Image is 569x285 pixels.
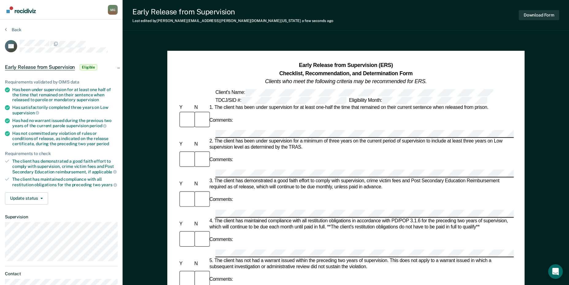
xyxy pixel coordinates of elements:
[82,206,103,210] span: Messages
[6,72,116,89] div: Send us a message
[132,7,333,16] div: Early Release from Supervision
[12,105,118,115] div: Has satisfactorily completed three years on Low
[12,177,118,187] div: The client has maintained compliance with all restitution obligations for the preceding two
[12,118,118,128] div: Has had no warrant issued during the previous two years of the current parole supervision
[193,105,208,111] div: N
[12,54,110,64] p: How can we help?
[108,5,118,15] div: M G
[548,264,563,279] iframe: Intercom live chat
[72,10,84,22] img: Profile image for Rajan
[105,10,116,21] div: Close
[61,191,123,215] button: Messages
[178,181,193,187] div: Y
[5,214,118,220] dt: Supervision
[178,105,193,111] div: Y
[108,5,118,15] button: Profile dropdown button
[208,105,514,111] div: 1. The client has been under supervision for at least one-half the time that remained on their cu...
[214,89,494,96] div: Client's Name:
[193,141,208,147] div: N
[5,192,48,205] button: Update status
[12,87,118,102] div: Has been under supervision for at least one half of the time that remained on their sentence when...
[132,19,333,23] div: Last edited by [PERSON_NAME][EMAIL_ADDRESS][PERSON_NAME][DOMAIN_NAME][US_STATE]
[12,131,118,146] div: Has not committed any violation of rules or conditions of release, as indicated on the release ce...
[208,197,234,203] div: Comments:
[302,19,333,23] span: a few seconds ago
[97,141,109,146] span: period
[208,157,234,163] div: Comments:
[5,271,118,276] dt: Contact
[214,97,348,104] div: TDCJ/SID #:
[60,10,72,22] img: Profile image for Kim
[12,12,46,21] img: logo
[208,139,514,150] div: 2. The client has been under supervision for a minimum of three years on the current period of su...
[208,277,234,283] div: Comments:
[24,206,37,210] span: Home
[348,97,488,104] div: Eligibility Month:
[208,237,234,243] div: Comments:
[299,62,393,68] strong: Early Release from Supervision (ERS)
[208,258,514,270] div: 5. The client has not had a warrant issued within the preceding two years of supervision. This do...
[519,10,559,20] button: Download Form
[193,221,208,227] div: N
[83,10,96,22] div: Profile image for Krysty
[279,70,412,76] strong: Checklist, Recommendation, and Determination Form
[208,178,514,190] div: 3. The client has demonstrated a good faith effort to comply with supervision, crime victim fees ...
[5,64,75,70] span: Early Release from Supervision
[77,97,99,102] span: supervision
[178,221,193,227] div: Y
[12,43,110,54] p: Hi [PERSON_NAME]
[92,169,117,174] span: applicable
[89,123,107,128] span: period
[5,80,118,85] div: Requirements validated by OIMS data
[80,64,97,70] span: Eligible
[12,110,39,115] span: supervision
[208,218,514,230] div: 4. The client has maintained compliance with all restitution obligations in accordance with PD/PO...
[101,182,117,187] span: years
[178,261,193,267] div: Y
[6,6,36,13] img: Recidiviz
[178,141,193,147] div: Y
[193,261,208,267] div: N
[13,77,102,83] div: Send us a message
[208,117,234,123] div: Comments:
[5,27,21,32] button: Back
[12,159,118,174] div: The client has demonstrated a good faith effort to comply with supervision, crime victim fees and...
[193,181,208,187] div: N
[265,78,427,84] em: Clients who meet the following criteria may be recommended for ERS.
[5,151,118,156] div: Requirements to check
